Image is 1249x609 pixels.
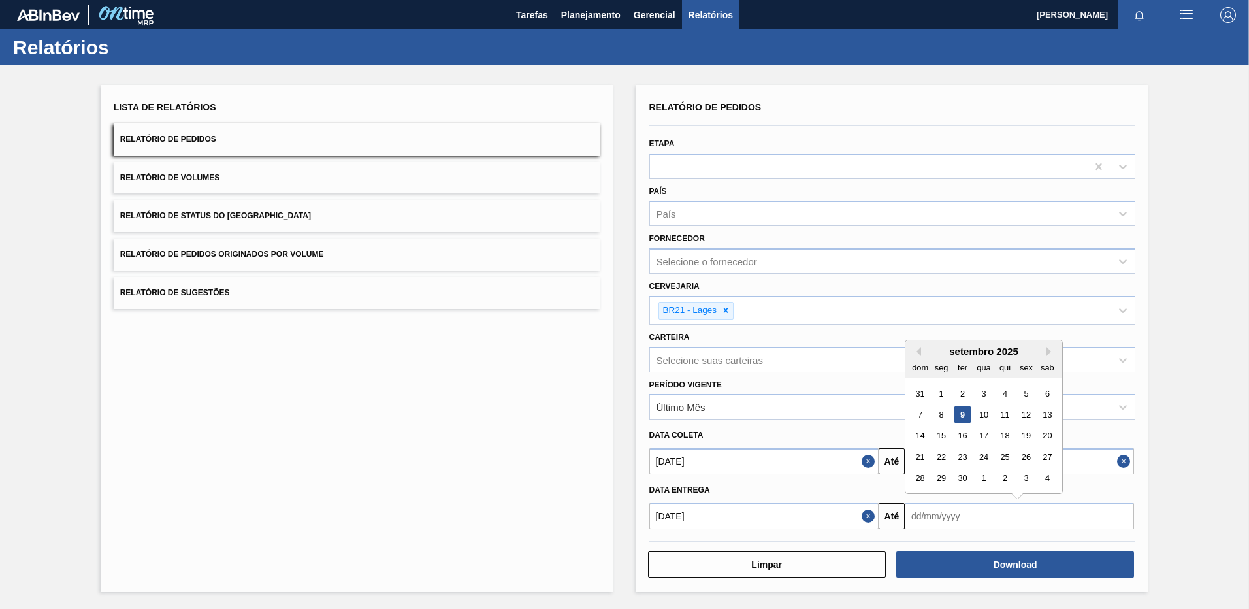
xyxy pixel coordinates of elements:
[114,200,600,232] button: Relatório de Status do [GEOGRAPHIC_DATA]
[649,139,675,148] label: Etapa
[649,102,762,112] span: Relatório de Pedidos
[516,7,548,23] span: Tarefas
[1017,427,1035,445] div: Choose sexta-feira, 19 de setembro de 2025
[649,187,667,196] label: País
[954,470,971,487] div: Choose terça-feira, 30 de setembro de 2025
[996,427,1014,445] div: Choose quinta-feira, 18 de setembro de 2025
[1039,406,1056,423] div: Choose sábado, 13 de setembro de 2025
[996,359,1014,376] div: qui
[657,208,676,220] div: País
[932,385,950,403] div: Choose segunda-feira, 1 de setembro de 2025
[954,427,971,445] div: Choose terça-feira, 16 de setembro de 2025
[879,448,905,474] button: Até
[911,359,929,376] div: dom
[975,448,992,466] div: Choose quarta-feira, 24 de setembro de 2025
[1046,347,1056,356] button: Next Month
[649,486,710,495] span: Data entrega
[996,406,1014,423] div: Choose quinta-feira, 11 de setembro de 2025
[1118,6,1160,24] button: Notificações
[1039,427,1056,445] div: Choose sábado, 20 de setembro de 2025
[996,470,1014,487] div: Choose quinta-feira, 2 de outubro de 2025
[1017,385,1035,403] div: Choose sexta-feira, 5 de setembro de 2025
[1178,7,1194,23] img: userActions
[17,9,80,21] img: TNhmsLtSVTkK8tSr43FrP2fwEKptu5GPRR3wAAAABJRU5ErkJggg==
[932,359,950,376] div: seg
[996,385,1014,403] div: Choose quinta-feira, 4 de setembro de 2025
[648,551,886,578] button: Limpar
[862,448,879,474] button: Close
[649,380,722,389] label: Período Vigente
[975,406,992,423] div: Choose quarta-feira, 10 de setembro de 2025
[1220,7,1236,23] img: Logout
[975,470,992,487] div: Choose quarta-feira, 1 de outubro de 2025
[996,448,1014,466] div: Choose quinta-feira, 25 de setembro de 2025
[114,277,600,309] button: Relatório de Sugestões
[954,406,971,423] div: Choose terça-feira, 9 de setembro de 2025
[1017,359,1035,376] div: sex
[120,250,324,259] span: Relatório de Pedidos Originados por Volume
[975,385,992,403] div: Choose quarta-feira, 3 de setembro de 2025
[120,288,230,297] span: Relatório de Sugestões
[657,256,757,267] div: Selecione o fornecedor
[114,123,600,156] button: Relatório de Pedidos
[649,448,879,474] input: dd/mm/yyyy
[912,347,921,356] button: Previous Month
[954,359,971,376] div: ter
[1017,448,1035,466] div: Choose sexta-feira, 26 de setembro de 2025
[911,470,929,487] div: Choose domingo, 28 de setembro de 2025
[905,346,1062,357] div: setembro 2025
[1117,448,1134,474] button: Close
[932,448,950,466] div: Choose segunda-feira, 22 de setembro de 2025
[911,406,929,423] div: Choose domingo, 7 de setembro de 2025
[657,354,763,365] div: Selecione suas carteiras
[649,282,700,291] label: Cervejaria
[1039,359,1056,376] div: sab
[1017,406,1035,423] div: Choose sexta-feira, 12 de setembro de 2025
[862,503,879,529] button: Close
[120,211,311,220] span: Relatório de Status do [GEOGRAPHIC_DATA]
[1039,448,1056,466] div: Choose sábado, 27 de setembro de 2025
[1039,470,1056,487] div: Choose sábado, 4 de outubro de 2025
[120,173,219,182] span: Relatório de Volumes
[911,448,929,466] div: Choose domingo, 21 de setembro de 2025
[911,427,929,445] div: Choose domingo, 14 de setembro de 2025
[911,385,929,403] div: Choose domingo, 31 de agosto de 2025
[932,470,950,487] div: Choose segunda-feira, 29 de setembro de 2025
[896,551,1134,578] button: Download
[879,503,905,529] button: Até
[954,385,971,403] div: Choose terça-feira, 2 de setembro de 2025
[561,7,621,23] span: Planejamento
[649,431,704,440] span: Data coleta
[975,427,992,445] div: Choose quarta-feira, 17 de setembro de 2025
[120,135,216,144] span: Relatório de Pedidos
[1017,470,1035,487] div: Choose sexta-feira, 3 de outubro de 2025
[649,234,705,243] label: Fornecedor
[905,503,1134,529] input: dd/mm/yyyy
[909,383,1058,489] div: month 2025-09
[954,448,971,466] div: Choose terça-feira, 23 de setembro de 2025
[13,40,245,55] h1: Relatórios
[114,239,600,271] button: Relatório de Pedidos Originados por Volume
[659,303,719,319] div: BR21 - Lages
[114,162,600,194] button: Relatório de Volumes
[932,427,950,445] div: Choose segunda-feira, 15 de setembro de 2025
[649,503,879,529] input: dd/mm/yyyy
[649,333,690,342] label: Carteira
[975,359,992,376] div: qua
[689,7,733,23] span: Relatórios
[634,7,675,23] span: Gerencial
[932,406,950,423] div: Choose segunda-feira, 8 de setembro de 2025
[114,102,216,112] span: Lista de Relatórios
[1039,385,1056,403] div: Choose sábado, 6 de setembro de 2025
[657,402,706,413] div: Último Mês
